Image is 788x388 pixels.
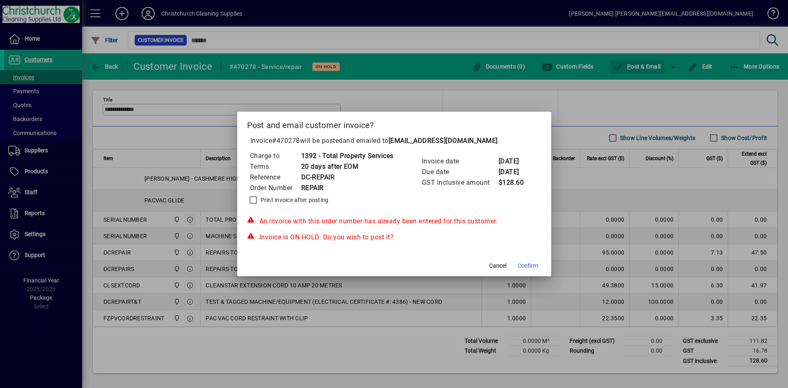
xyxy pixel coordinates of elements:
[301,151,394,161] td: 1392 - Total Property Services
[421,167,498,177] td: Due date
[485,258,511,273] button: Cancel
[259,196,329,204] label: Print invoice after posting
[301,172,394,183] td: DC-REPAIR
[514,258,541,273] button: Confirm
[247,136,541,146] p: Invoice will be posted .
[518,262,538,270] span: Confirm
[498,156,531,167] td: [DATE]
[250,151,301,161] td: Charge to
[301,161,394,172] td: 20 days after EOM
[250,161,301,172] td: Terms
[421,156,498,167] td: Invoice date
[250,172,301,183] td: Reference
[343,137,498,145] span: and emailed to
[272,137,300,145] span: #470278
[498,177,531,188] td: $128.60
[247,232,541,242] div: Invoice is ON HOLD. Do you wish to post it?
[301,183,394,193] td: REPAIR
[247,216,541,226] div: An invoice with this order number has already been entered for this customer.
[498,167,531,177] td: [DATE]
[489,262,506,270] span: Cancel
[389,137,498,145] b: [EMAIL_ADDRESS][DOMAIN_NAME]
[250,183,301,193] td: Order Number
[237,112,551,135] h2: Post and email customer invoice?
[421,177,498,188] td: GST inclusive amount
